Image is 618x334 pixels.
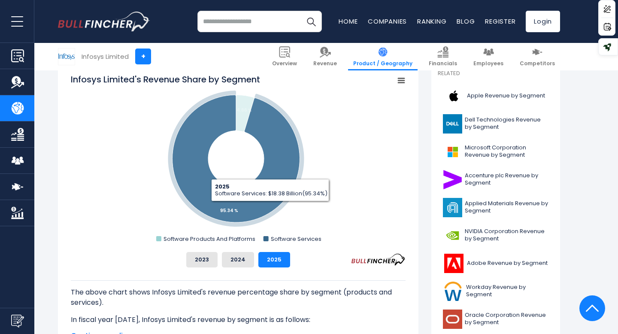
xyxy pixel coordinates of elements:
a: Employees [468,43,509,70]
p: Related [438,70,554,77]
button: 2023 [186,252,218,267]
a: Oracle Corporation Revenue by Segment [438,307,554,331]
a: Applied Materials Revenue by Segment [438,196,554,219]
span: Oracle Corporation Revenue by Segment [465,312,548,326]
div: Infosys Limited [82,52,129,61]
button: Search [300,11,322,32]
a: Adobe Revenue by Segment [438,252,554,275]
img: bullfincher logo [58,12,150,31]
span: Overview [272,60,297,67]
a: Home [339,17,357,26]
img: WDAY logo [443,282,463,301]
a: Accenture plc Revenue by Segment [438,168,554,191]
tspan: 4.66 % [236,107,252,113]
button: 2024 [222,252,254,267]
a: Dell Technologies Revenue by Segment [438,112,554,136]
a: Blog [457,17,475,26]
img: ADBE logo [443,254,464,273]
text: Software Products And Platforms [164,235,255,243]
span: Apple Revenue by Segment [467,92,545,100]
a: Go to homepage [58,12,150,31]
span: Microsoft Corporation Revenue by Segment [465,144,548,159]
a: Register [485,17,515,26]
a: Apple Revenue by Segment [438,84,554,108]
img: DELL logo [443,114,462,134]
a: Companies [368,17,407,26]
img: MSFT logo [443,142,462,161]
span: Adobe Revenue by Segment [467,260,548,267]
a: Financials [424,43,462,70]
text: Software Services [271,235,321,243]
span: Financials [429,60,457,67]
img: AAPL logo [443,86,464,106]
span: NVIDIA Corporation Revenue by Segment [465,228,548,243]
span: Revenue [313,60,337,67]
tspan: Infosys Limited's Revenue Share by Segment [71,73,260,85]
a: Login [526,11,560,32]
img: AMAT logo [443,198,462,217]
span: Accenture plc Revenue by Segment [465,172,548,187]
a: Product / Geography [348,43,418,70]
a: Ranking [417,17,446,26]
img: INFY logo [58,49,75,65]
span: Competitors [520,60,555,67]
a: + [135,49,151,64]
span: Employees [473,60,503,67]
span: Applied Materials Revenue by Segment [465,200,548,215]
a: Competitors [515,43,560,70]
tspan: 95.34 % [220,207,238,214]
a: Workday Revenue by Segment [438,279,554,303]
span: Product / Geography [353,60,412,67]
img: ACN logo [443,170,462,189]
img: ORCL logo [443,310,462,329]
img: NVDA logo [443,226,462,245]
button: 2025 [258,252,290,267]
span: Workday Revenue by Segment [466,284,548,298]
p: The above chart shows Infosys Limited's revenue percentage share by segment (products and services). [71,287,406,308]
p: In fiscal year [DATE], Infosys Limited's revenue by segment is as follows: [71,315,406,325]
a: NVIDIA Corporation Revenue by Segment [438,224,554,247]
span: Dell Technologies Revenue by Segment [465,116,548,131]
svg: Infosys Limited's Revenue Share by Segment [71,73,406,245]
a: Overview [267,43,302,70]
a: Revenue [308,43,342,70]
a: Microsoft Corporation Revenue by Segment [438,140,554,164]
